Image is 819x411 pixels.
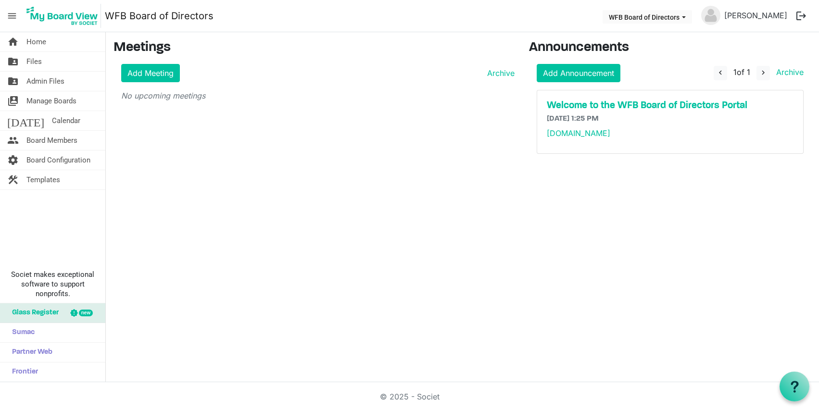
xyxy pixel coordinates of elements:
[3,7,21,25] span: menu
[26,170,60,189] span: Templates
[483,67,515,79] a: Archive
[701,6,720,25] img: no-profile-picture.svg
[529,40,811,56] h3: Announcements
[24,4,105,28] a: My Board View Logo
[26,91,76,111] span: Manage Boards
[7,150,19,170] span: settings
[121,90,515,101] p: No upcoming meetings
[380,392,440,401] a: © 2025 - Societ
[7,343,52,362] span: Partner Web
[105,6,214,25] a: WFB Board of Directors
[7,52,19,71] span: folder_shared
[4,270,101,299] span: Societ makes exceptional software to support nonprofits.
[26,32,46,51] span: Home
[79,310,93,316] div: new
[7,170,19,189] span: construction
[547,128,610,138] a: [DOMAIN_NAME]
[733,67,737,77] span: 1
[603,10,692,24] button: WFB Board of Directors dropdownbutton
[113,40,515,56] h3: Meetings
[7,303,59,323] span: Glass Register
[716,68,725,77] span: navigate_before
[791,6,811,26] button: logout
[733,67,750,77] span: of 1
[7,111,44,130] span: [DATE]
[7,32,19,51] span: home
[547,115,599,123] span: [DATE] 1:25 PM
[24,4,101,28] img: My Board View Logo
[7,131,19,150] span: people
[756,66,770,80] button: navigate_next
[537,64,620,82] a: Add Announcement
[26,150,90,170] span: Board Configuration
[7,362,38,382] span: Frontier
[52,111,80,130] span: Calendar
[7,323,35,342] span: Sumac
[7,91,19,111] span: switch_account
[7,72,19,91] span: folder_shared
[26,72,64,91] span: Admin Files
[26,52,42,71] span: Files
[121,64,180,82] a: Add Meeting
[720,6,791,25] a: [PERSON_NAME]
[714,66,727,80] button: navigate_before
[759,68,768,77] span: navigate_next
[26,131,77,150] span: Board Members
[772,67,804,77] a: Archive
[547,100,794,112] a: Welcome to the WFB Board of Directors Portal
